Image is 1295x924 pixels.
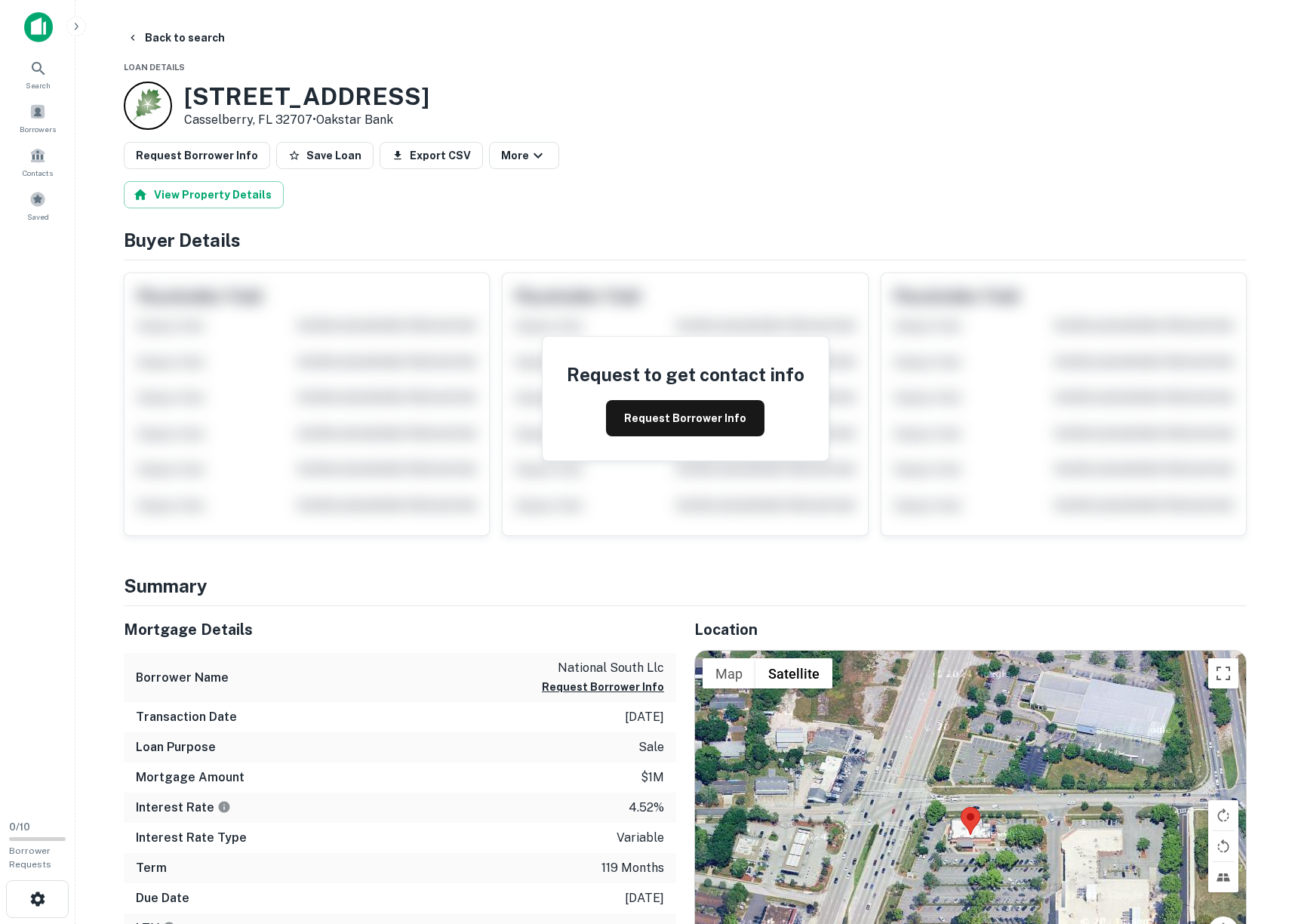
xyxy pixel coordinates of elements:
button: Tilt map [1208,862,1238,892]
p: [DATE] [625,889,664,907]
button: More [489,142,559,169]
p: Casselberry, FL 32707 • [184,111,429,129]
button: Request Borrower Info [542,678,664,696]
p: 119 months [601,859,664,877]
button: Rotate map counterclockwise [1208,831,1238,861]
span: Search [26,79,51,91]
button: Save Loan [276,142,374,169]
h5: Location [694,618,1247,641]
p: 4.52% [629,799,664,817]
p: [DATE] [625,708,664,726]
h6: Transaction Date [136,708,237,726]
h6: Mortgage Amount [136,768,245,787]
a: Oakstar Bank [316,112,393,127]
span: Loan Details [124,63,185,72]
span: Contacts [23,167,53,179]
p: $1m [641,768,664,787]
h6: Term [136,859,167,877]
h5: Mortgage Details [124,618,676,641]
span: Borrower Requests [9,845,51,870]
a: Saved [5,185,71,226]
a: Borrowers [5,97,71,138]
button: Show satellite imagery [755,658,832,688]
h4: Summary [124,572,1247,599]
h3: [STREET_ADDRESS] [184,82,429,111]
img: capitalize-icon.png [24,12,53,42]
h6: Interest Rate Type [136,829,247,847]
button: Toggle fullscreen view [1208,658,1238,688]
span: Borrowers [20,123,56,135]
h6: Loan Purpose [136,738,216,756]
a: Search [5,54,71,94]
p: national south llc [542,659,664,677]
h6: Borrower Name [136,669,229,687]
button: Back to search [121,24,231,51]
span: Saved [27,211,49,223]
a: Contacts [5,141,71,182]
iframe: Chat Widget [1220,803,1295,876]
span: 0 / 10 [9,821,30,833]
button: Request Borrower Info [606,400,764,436]
button: Show street map [703,658,755,688]
h6: Interest Rate [136,799,231,817]
button: Request Borrower Info [124,142,270,169]
h6: Due Date [136,889,189,907]
h4: Buyer Details [124,226,1247,254]
button: View Property Details [124,181,284,208]
button: Export CSV [380,142,483,169]
svg: The interest rates displayed on the website are for informational purposes only and may be report... [217,800,231,814]
p: sale [638,738,664,756]
p: variable [617,829,664,847]
button: Rotate map clockwise [1208,800,1238,830]
h4: Request to get contact info [567,361,804,388]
